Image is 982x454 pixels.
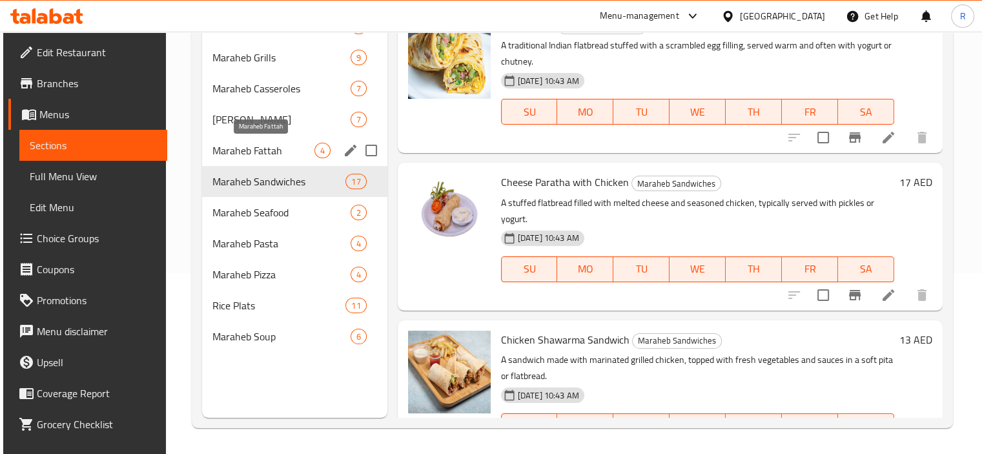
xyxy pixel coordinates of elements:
[507,103,553,121] span: SU
[202,42,387,73] div: Maraheb Grills9
[202,197,387,228] div: Maraheb Seafood2
[899,173,932,191] h6: 17 AED
[37,417,157,432] span: Grocery Checklist
[351,50,367,65] div: items
[8,99,167,130] a: Menus
[37,355,157,370] span: Upsell
[782,99,838,125] button: FR
[839,122,870,153] button: Branch-specific-item
[408,16,491,99] img: Egg Paratha
[19,130,167,161] a: Sections
[212,50,351,65] span: Maraheb Grills
[8,378,167,409] a: Coverage Report
[8,347,167,378] a: Upsell
[501,99,558,125] button: SU
[212,112,351,127] div: Maraheb Mahashi
[37,324,157,339] span: Menu disclaimer
[30,200,157,215] span: Edit Menu
[501,256,558,282] button: SU
[212,205,351,220] span: Maraheb Seafood
[212,174,345,189] span: Maraheb Sandwiches
[8,223,167,254] a: Choice Groups
[843,417,889,436] span: SA
[212,81,351,96] span: Maraheb Casseroles
[202,73,387,104] div: Maraheb Casseroles7
[345,298,366,313] div: items
[202,166,387,197] div: Maraheb Sandwiches17
[731,260,777,278] span: TH
[557,413,613,439] button: MO
[202,104,387,135] div: [PERSON_NAME]7
[212,143,314,158] span: Maraheb Fattah
[810,124,837,151] span: Select to update
[212,267,351,282] span: Maraheb Pizza
[670,413,726,439] button: WE
[507,417,553,436] span: SU
[507,260,553,278] span: SU
[351,331,366,343] span: 6
[30,138,157,153] span: Sections
[562,417,608,436] span: MO
[787,260,833,278] span: FR
[346,176,365,188] span: 17
[633,333,721,348] span: Maraheb Sandwiches
[787,417,833,436] span: FR
[351,207,366,219] span: 2
[731,103,777,121] span: TH
[787,103,833,121] span: FR
[351,83,366,95] span: 7
[37,386,157,401] span: Coverage Report
[838,256,894,282] button: SA
[557,256,613,282] button: MO
[675,417,721,436] span: WE
[8,68,167,99] a: Branches
[351,112,367,127] div: items
[8,409,167,440] a: Grocery Checklist
[670,99,726,125] button: WE
[315,145,330,157] span: 4
[37,231,157,246] span: Choice Groups
[731,417,777,436] span: TH
[346,300,365,312] span: 11
[8,316,167,347] a: Menu disclaimer
[351,52,366,64] span: 9
[501,330,629,349] span: Chicken Shawarma Sandwich
[202,135,387,166] div: Maraheb Fattah4edit
[351,114,366,126] span: 7
[838,413,894,439] button: SA
[314,143,331,158] div: items
[37,262,157,277] span: Coupons
[19,161,167,192] a: Full Menu View
[899,331,932,349] h6: 13 AED
[212,298,345,313] span: Rice Plats
[8,37,167,68] a: Edit Restaurant
[8,254,167,285] a: Coupons
[345,174,366,189] div: items
[632,176,721,191] span: Maraheb Sandwiches
[726,256,782,282] button: TH
[19,192,167,223] a: Edit Menu
[906,122,937,153] button: delete
[782,413,838,439] button: FR
[30,169,157,184] span: Full Menu View
[39,107,157,122] span: Menus
[726,413,782,439] button: TH
[37,293,157,308] span: Promotions
[619,417,664,436] span: TU
[501,172,629,192] span: Cheese Paratha with Chicken
[212,329,351,344] span: Maraheb Soup
[843,260,889,278] span: SA
[202,321,387,352] div: Maraheb Soup6
[212,112,351,127] span: [PERSON_NAME]
[408,173,491,256] img: Cheese Paratha with Chicken
[839,280,870,311] button: Branch-specific-item
[212,236,351,251] span: Maraheb Pasta
[351,205,367,220] div: items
